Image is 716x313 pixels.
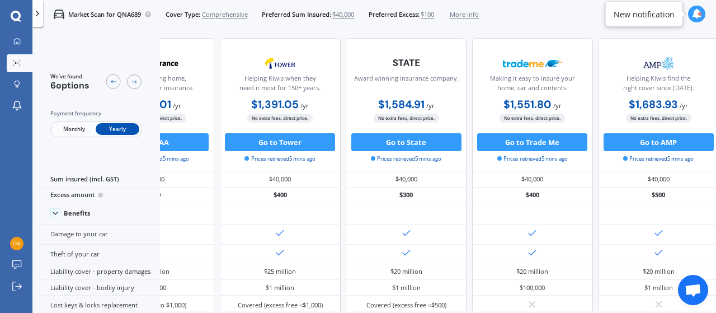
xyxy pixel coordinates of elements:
[251,97,299,111] b: $1,391.05
[678,275,708,305] a: Open chat
[300,101,309,110] span: / yr
[50,80,89,91] span: 6 options
[39,245,160,264] div: Theft of your car
[371,155,441,163] span: Prices retrieved 5 mins ago
[202,10,248,19] span: Comprehensive
[623,155,694,163] span: Prices retrieved 5 mins ago
[366,301,446,310] div: Covered (excess free <$500)
[680,101,688,110] span: / yr
[220,171,341,187] div: $40,000
[477,133,587,151] button: Go to Trade Me
[503,97,552,111] b: $1,551.80
[264,267,296,276] div: $25 million
[39,188,160,203] div: Excess amount
[390,267,422,276] div: $20 million
[369,10,420,19] span: Preferred Excess:
[354,74,459,96] div: Award winning insurance company.
[426,101,435,110] span: / yr
[332,10,354,19] span: $40,000
[96,123,139,135] span: Yearly
[346,171,467,187] div: $40,000
[244,155,315,163] span: Prices retrieved 5 mins ago
[472,188,593,203] div: $400
[378,97,425,111] b: $1,584.91
[68,10,141,19] p: Market Scan for QNA689
[500,114,565,122] span: No extra fees, direct price.
[50,109,142,118] div: Payment frequency
[251,52,310,74] img: Tower.webp
[10,237,23,250] img: ca7a7a8191cb77c6a98a5dc3566435de
[472,171,593,187] div: $40,000
[497,155,568,163] span: Prices retrieved 5 mins ago
[166,10,200,19] span: Cover Type:
[220,188,341,203] div: $400
[64,209,91,217] div: Benefits
[629,52,689,74] img: AMP.webp
[351,133,461,151] button: Go to State
[52,123,96,135] span: Monthly
[39,225,160,244] div: Damage to your car
[480,74,585,96] div: Making it easy to insure your home, car and contents.
[225,133,335,151] button: Go to Tower
[374,114,439,122] span: No extra fees, direct price.
[346,188,467,203] div: $300
[50,73,89,81] span: We've found
[644,283,673,292] div: $1 million
[392,283,421,292] div: $1 million
[39,280,160,296] div: Liability cover - bodily injury
[262,10,331,19] span: Preferred Sum Insured:
[39,264,160,280] div: Liability cover - property damages
[173,101,181,110] span: / yr
[376,52,436,73] img: State-text-1.webp
[238,301,323,310] div: Covered (excess free <$1,000)
[614,8,675,20] div: New notification
[606,74,711,96] div: Helping Kiwis find the right cover since [DATE].
[643,267,675,276] div: $20 million
[553,101,562,110] span: / yr
[604,133,714,151] button: Go to AMP
[421,10,434,19] span: $100
[503,52,562,74] img: Trademe.webp
[227,74,332,96] div: Helping Kiwis when they need it most for 150+ years.
[450,10,479,19] span: More info
[516,267,548,276] div: $20 million
[247,114,313,122] span: No extra fees, direct price.
[629,97,678,111] b: $1,683.93
[39,171,160,187] div: Sum insured (incl. GST)
[520,283,545,292] div: $100,000
[626,114,691,122] span: No extra fees, direct price.
[54,9,64,20] img: car.f15378c7a67c060ca3f3.svg
[266,283,294,292] div: $1 million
